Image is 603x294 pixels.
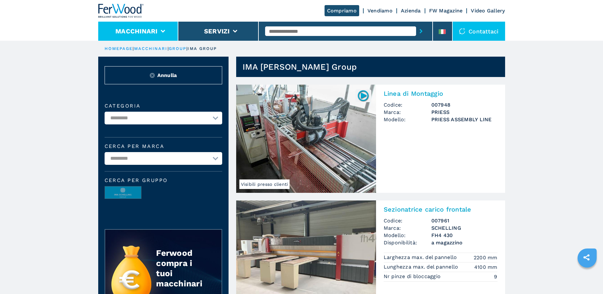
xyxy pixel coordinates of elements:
[384,232,431,239] span: Modello:
[105,103,222,108] label: Categoria
[474,254,497,261] em: 2200 mm
[157,72,177,79] span: Annulla
[98,4,144,18] img: Ferwood
[459,28,465,34] img: Contattaci
[188,46,217,52] p: IMA GROUP
[431,101,497,108] h3: 007948
[169,46,187,51] a: group
[474,263,497,271] em: 4100 mm
[453,22,505,41] div: Contattaci
[236,85,505,193] a: Linea di Montaggio PRIESS PRIESS ASSEMBLY LINEVisibili presso clienti007948Linea di MontaggioCodi...
[384,206,497,213] h2: Sezionatrice carico frontale
[186,46,188,51] span: |
[367,8,393,14] a: Vendiamo
[105,144,222,149] label: Cerca per marca
[431,232,497,239] h3: FH4 430
[384,263,460,270] p: Lunghezza max. del pannello
[431,108,497,116] h3: PRIESS
[134,46,168,51] a: macchinari
[384,101,431,108] span: Codice:
[384,273,442,280] p: Nr pinze di bloccaggio
[384,108,431,116] span: Marca:
[357,89,369,102] img: 007948
[105,46,133,51] a: HOMEPAGE
[115,27,158,35] button: Macchinari
[471,8,505,14] a: Video Gallery
[384,254,459,261] p: Larghezza max. del pannello
[150,73,155,78] img: Reset
[239,179,290,189] span: Visibili presso clienti
[431,239,497,246] span: a magazzino
[243,62,357,72] h1: IMA [PERSON_NAME] Group
[384,90,497,97] h2: Linea di Montaggio
[494,273,497,280] em: 9
[105,186,141,199] img: image
[105,178,222,183] span: Cerca per Gruppo
[431,116,497,123] h3: PRIESS ASSEMBLY LINE
[204,27,230,35] button: Servizi
[384,116,431,123] span: Modello:
[168,46,169,51] span: |
[236,85,376,193] img: Linea di Montaggio PRIESS PRIESS ASSEMBLY LINE
[133,46,134,51] span: |
[384,239,431,246] span: Disponibilità:
[325,5,359,16] a: Compriamo
[431,217,497,224] h3: 007961
[401,8,421,14] a: Azienda
[105,66,222,84] button: ResetAnnulla
[384,217,431,224] span: Codice:
[156,248,209,289] div: Ferwood compra i tuoi macchinari
[384,224,431,232] span: Marca:
[576,265,598,289] iframe: Chat
[431,224,497,232] h3: SCHELLING
[429,8,463,14] a: FW Magazine
[579,249,594,265] a: sharethis
[416,24,426,38] button: submit-button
